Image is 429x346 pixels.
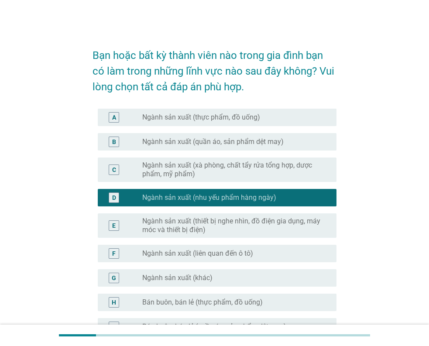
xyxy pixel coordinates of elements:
div: F [112,249,116,258]
div: I [113,322,115,331]
label: Ngành sản xuất (khác) [142,274,213,282]
div: H [112,298,116,307]
label: Bán buôn, bán lẻ (thực phẩm, đồ uống) [142,298,263,307]
div: G [112,273,116,282]
div: C [112,165,116,174]
label: Ngành sản xuất (xà phòng, chất tẩy rửa tổng hợp, dược phẩm, mỹ phẩm) [142,161,323,178]
label: Ngành sản xuất (thiết bị nghe nhìn, đồ điện gia dụng, máy móc và thiết bị điện) [142,217,323,234]
h2: Bạn hoặc bất kỳ thành viên nào trong gia đình bạn có làm trong những lĩnh vực nào sau đây không? ... [93,39,336,95]
label: Bán buôn, bán lẻ (quần áo, sản phẩm dệt may) [142,322,286,331]
label: Ngành sản xuất (liên quan đến ô tô) [142,249,253,258]
label: Ngành sản xuất (nhu yếu phẩm hàng ngày) [142,193,276,202]
label: Ngành sản xuất (thực phẩm, đồ uống) [142,113,260,122]
div: D [112,193,116,202]
label: Ngành sản xuất (quần áo, sản phẩm dệt may) [142,137,284,146]
div: E [112,221,116,230]
div: B [112,137,116,146]
div: A [112,113,116,122]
